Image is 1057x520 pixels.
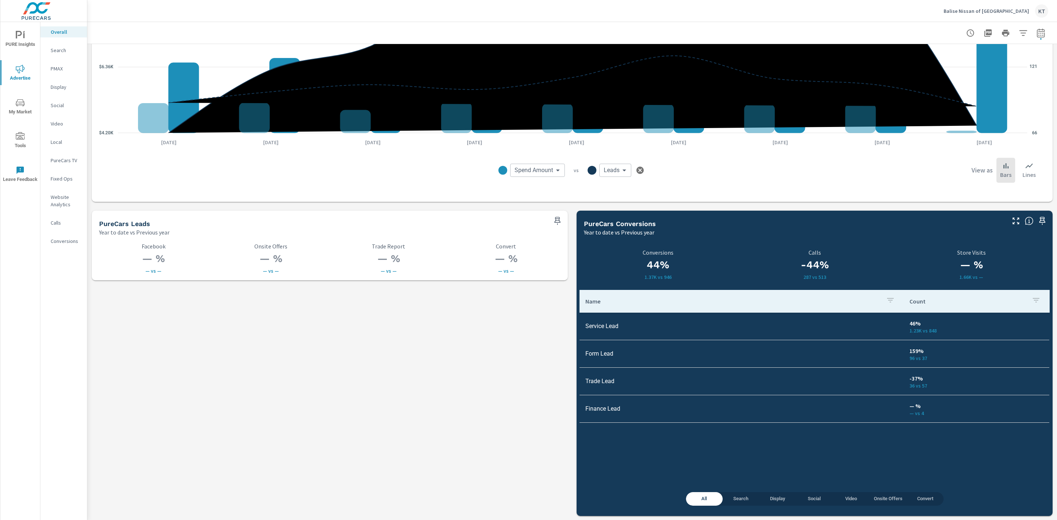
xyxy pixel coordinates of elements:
text: 121 [1029,64,1037,69]
p: Overall [51,28,81,36]
p: Calls [741,249,889,256]
p: 1.66K vs — [893,274,1050,280]
td: Service Lead [580,317,904,335]
div: Search [40,45,87,56]
p: [DATE] [156,139,182,146]
span: Tools [3,132,38,150]
p: Conversions [51,237,81,245]
p: [DATE] [462,139,487,146]
p: — vs — [452,268,560,274]
span: Video [837,495,865,503]
span: Social [800,495,828,503]
div: Video [40,118,87,129]
p: Convert [452,243,560,250]
text: 66 [1032,130,1037,135]
span: Leads [604,167,620,174]
p: Display [51,83,81,91]
div: Local [40,137,87,148]
p: Local [51,138,81,146]
span: Save this to your personalized report [552,215,563,227]
p: [DATE] [360,139,386,146]
p: — % [909,401,1043,410]
p: Fixed Ops [51,175,81,182]
p: -37% [909,374,1043,383]
td: Finance Lead [580,399,904,418]
p: Search [51,47,81,54]
div: Leads [599,164,631,177]
p: [DATE] [767,139,793,146]
span: Convert [911,495,939,503]
p: 159% [909,346,1043,355]
p: 96 vs 37 [909,355,1043,361]
div: Display [40,81,87,92]
h3: — % [334,252,443,265]
h6: View as [971,167,993,174]
div: PureCars TV [40,155,87,166]
p: Name [585,298,880,305]
p: Trade Report [334,243,443,250]
h5: PureCars Conversions [584,220,656,228]
h3: 44% [584,259,732,271]
h5: PureCars Leads [99,220,150,228]
p: Bars [1000,170,1011,179]
span: Onsite Offers [874,495,902,503]
div: nav menu [0,22,40,191]
p: PureCars TV [51,157,81,164]
p: — vs — [334,268,443,274]
div: Calls [40,217,87,228]
span: Leave Feedback [3,166,38,184]
p: 46% [909,319,1043,328]
div: PMAX [40,63,87,74]
td: Trade Lead [580,372,904,390]
text: $4.20K [99,130,113,135]
p: Facebook [99,243,208,250]
p: Year to date vs Previous year [99,228,170,237]
p: Balise Nissan of [GEOGRAPHIC_DATA] [944,8,1029,14]
p: [DATE] [564,139,589,146]
span: Understand conversion over the selected time range. [1025,217,1034,225]
p: [DATE] [971,139,997,146]
p: 1,366 vs 946 [584,274,732,280]
h3: — % [452,252,560,265]
button: "Export Report to PDF" [981,26,995,40]
p: 36 vs 57 [909,383,1043,389]
span: Save this to your personalized report [1036,215,1048,227]
p: [DATE] [258,139,284,146]
span: PURE Insights [3,31,38,49]
div: Spend Amount [510,164,565,177]
h3: — % [217,252,325,265]
button: Make Fullscreen [1010,215,1022,227]
button: Print Report [998,26,1013,40]
p: [DATE] [869,139,895,146]
p: Store Visits [893,249,1050,256]
td: Form Lead [580,344,904,363]
div: Website Analytics [40,192,87,210]
p: Social [51,102,81,109]
h3: — % [893,259,1050,271]
p: Conversions [584,249,732,256]
span: Spend Amount [515,167,553,174]
span: Search [727,495,755,503]
p: — vs — [99,268,208,274]
span: Display [764,495,792,503]
p: — vs 4 [909,410,1043,416]
span: All [690,495,718,503]
p: vs [565,167,588,174]
p: Video [51,120,81,127]
button: Select Date Range [1034,26,1048,40]
p: Website Analytics [51,193,81,208]
div: Social [40,100,87,111]
div: KT [1035,4,1048,18]
h3: — % [99,252,208,265]
div: Conversions [40,236,87,247]
p: 287 vs 513 [741,274,889,280]
p: [DATE] [666,139,691,146]
p: PMAX [51,65,81,72]
div: Fixed Ops [40,173,87,184]
span: Advertise [3,65,38,83]
p: Calls [51,219,81,226]
text: $6.36K [99,64,113,69]
p: Count [909,298,1026,305]
p: 1,234 vs 848 [909,328,1043,334]
span: My Market [3,98,38,116]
